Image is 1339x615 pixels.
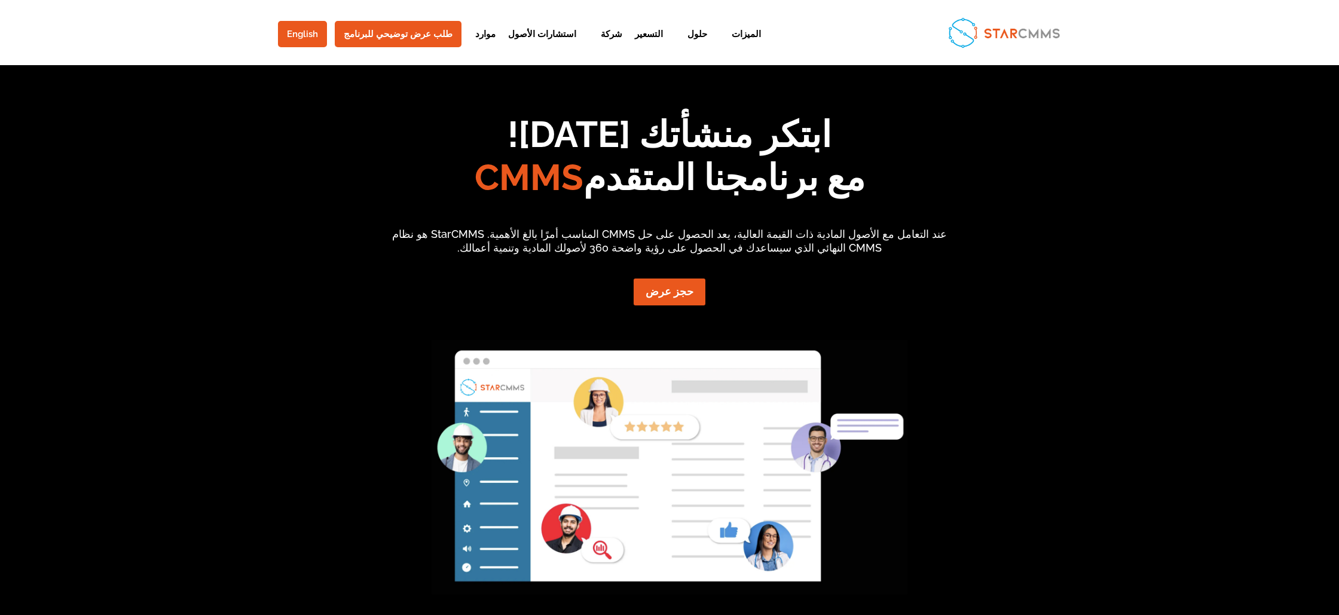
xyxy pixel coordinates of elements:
[463,30,496,59] a: موارد
[508,30,576,59] a: استشارات الأصول
[634,279,705,305] a: حجز عرض
[335,21,461,47] a: طلب عرض توضيحي للبرنامج
[475,157,583,198] span: CMMS
[278,21,327,47] a: English
[943,13,1065,52] img: StarCMMS
[273,113,1066,205] h1: ابتكر منشأتك [DATE]! مع برنامجنا المتقدم
[635,30,663,59] a: التسعير
[675,30,707,59] a: حلول
[432,336,908,595] img: Aladdin-header2 (1)
[720,30,761,59] a: الميزات
[589,30,622,59] a: شركة
[392,227,947,256] p: عند التعامل مع الأصول المادية ذات القيمة العالية، يعد الحصول على حل CMMS المناسب أمرًا بالغ الأهم...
